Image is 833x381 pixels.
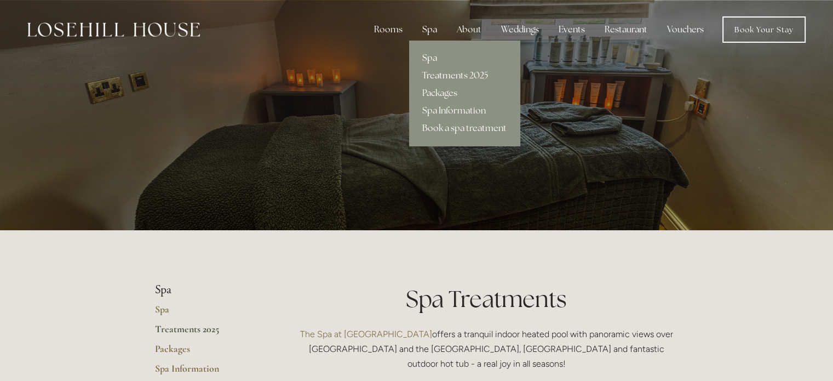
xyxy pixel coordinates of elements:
[492,19,548,41] div: Weddings
[155,323,260,343] a: Treatments 2025
[155,343,260,362] a: Packages
[295,283,679,315] h1: Spa Treatments
[155,303,260,323] a: Spa
[155,283,260,297] li: Spa
[413,19,446,41] div: Spa
[365,19,411,41] div: Rooms
[550,19,594,41] div: Events
[409,120,520,137] a: Book a spa treatment
[409,84,520,102] a: Packages
[596,19,656,41] div: Restaurant
[409,102,520,120] a: Spa Information
[722,16,806,43] a: Book Your Stay
[448,19,490,41] div: About
[27,22,200,37] img: Losehill House
[409,67,520,84] a: Treatments 2025
[300,329,432,339] a: The Spa at [GEOGRAPHIC_DATA]
[658,19,713,41] a: Vouchers
[409,49,520,67] a: Spa
[295,327,679,372] p: offers a tranquil indoor heated pool with panoramic views over [GEOGRAPHIC_DATA] and the [GEOGRAP...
